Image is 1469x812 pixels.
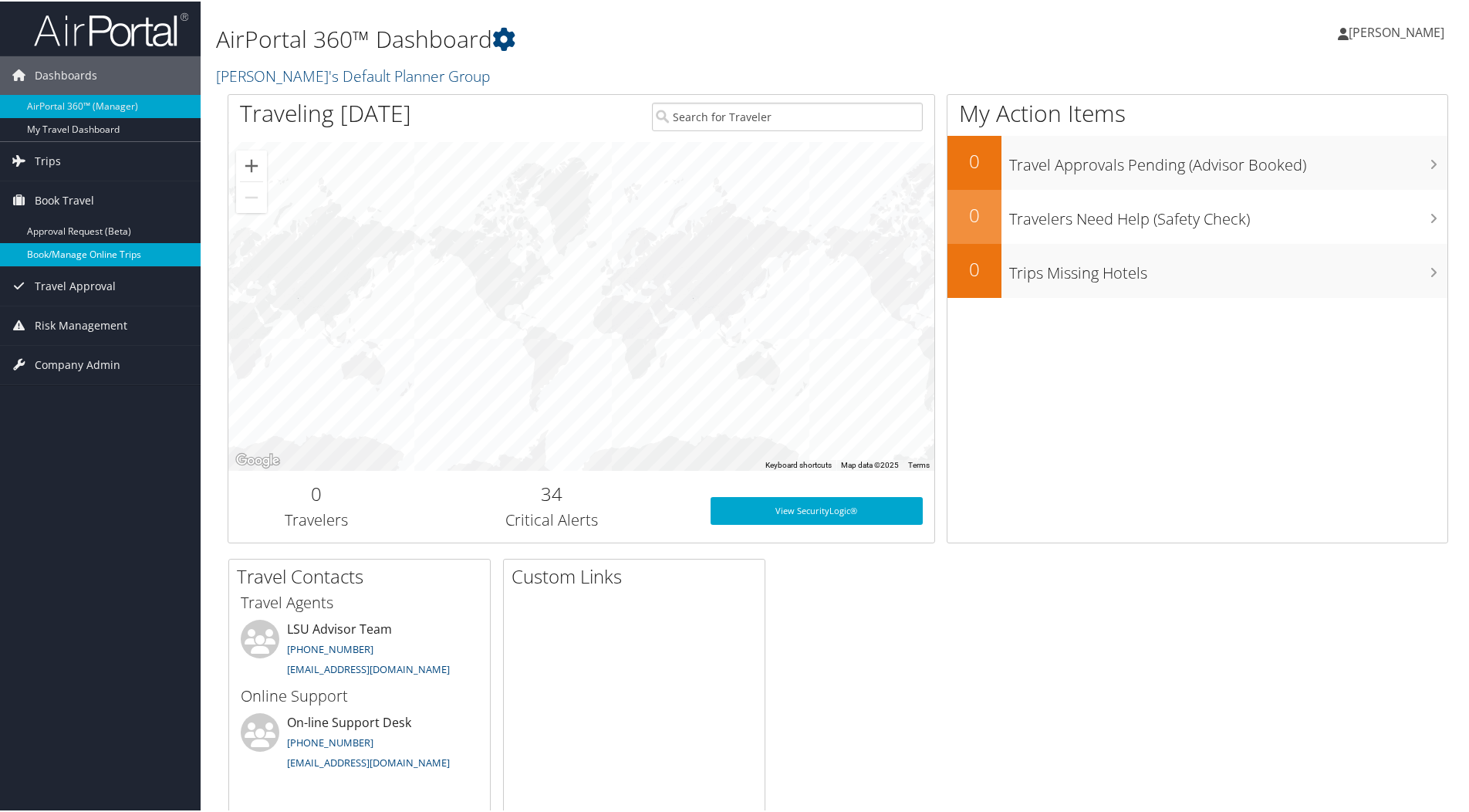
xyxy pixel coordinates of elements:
span: Risk Management [35,305,127,343]
h3: Travel Agents [241,590,478,612]
button: Zoom in [236,149,267,180]
h3: Travelers [240,508,393,529]
span: Dashboards [35,55,97,93]
h2: Travel Contacts [237,562,490,588]
a: View SecurityLogic® [711,496,923,523]
a: 0Travel Approvals Pending (Advisor Booked) [947,134,1447,188]
a: [PERSON_NAME] [1338,8,1460,54]
span: Travel Approval [35,266,116,304]
h3: Online Support [241,684,478,705]
a: [EMAIL_ADDRESS][DOMAIN_NAME] [287,661,450,675]
a: Open this area in Google Maps (opens a new window) [232,449,283,469]
a: 0Travelers Need Help (Safety Check) [947,188,1447,242]
h2: 34 [417,479,687,506]
h1: My Action Items [947,96,1447,128]
input: Search for Traveler [652,101,923,130]
h1: AirPortal 360™ Dashboard [216,22,1045,54]
a: [EMAIL_ADDRESS][DOMAIN_NAME] [287,754,450,768]
img: Google [232,449,283,469]
button: Zoom out [236,181,267,211]
h2: 0 [240,479,393,506]
h3: Travel Approvals Pending (Advisor Booked) [1009,145,1447,174]
span: Company Admin [35,344,120,383]
span: Map data ©2025 [841,459,899,468]
a: Terms (opens in new tab) [908,459,930,468]
a: [PHONE_NUMBER] [287,641,373,655]
li: LSU Advisor Team [233,618,486,682]
h2: 0 [947,201,1001,227]
a: [PHONE_NUMBER] [287,734,373,748]
span: [PERSON_NAME] [1349,22,1444,39]
h3: Travelers Need Help (Safety Check) [1009,199,1447,228]
button: Keyboard shortcuts [765,458,832,469]
h2: 0 [947,255,1001,281]
img: airportal-logo.png [34,10,188,46]
span: Book Travel [35,180,94,218]
h3: Trips Missing Hotels [1009,253,1447,283]
span: Trips [35,140,61,179]
h2: Custom Links [512,562,765,588]
h1: Traveling [DATE] [240,96,411,128]
h2: 0 [947,147,1001,173]
li: On-line Support Desk [233,712,486,775]
h3: Critical Alerts [417,508,687,529]
a: 0Trips Missing Hotels [947,242,1447,296]
a: [PERSON_NAME]'s Default Planner Group [216,64,494,85]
